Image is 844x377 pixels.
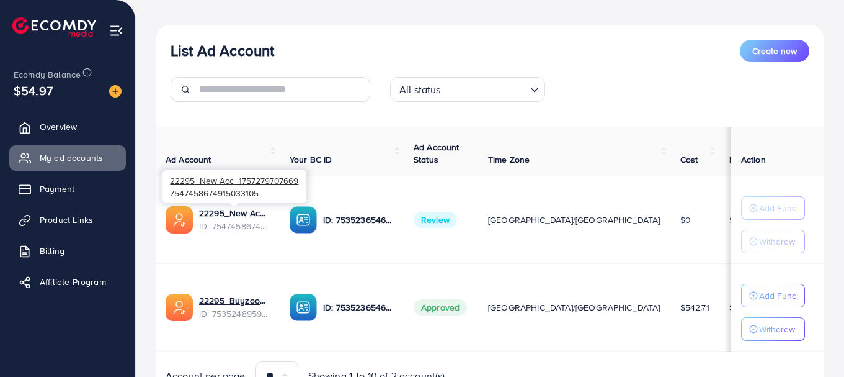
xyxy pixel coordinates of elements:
[12,17,96,37] img: logo
[323,300,394,315] p: ID: 7535236546228699152
[199,294,270,320] div: <span class='underline'>22295_Buyzoon_1754436876148</span></br>7535248959753879569
[290,294,317,321] img: ic-ba-acc.ded83a64.svg
[759,288,797,303] p: Add Fund
[166,294,193,321] img: ic-ads-acc.e4c84228.svg
[9,145,126,170] a: My ad accounts
[488,301,660,314] span: [GEOGRAPHIC_DATA]/[GEOGRAPHIC_DATA]
[14,81,53,99] span: $54.97
[752,45,797,57] span: Create new
[290,206,317,234] img: ic-ba-acc.ded83a64.svg
[40,276,106,288] span: Affiliate Program
[390,77,545,102] div: Search for option
[199,307,270,320] span: ID: 7535248959753879569
[40,214,93,226] span: Product Links
[741,317,805,341] button: Withdraw
[199,207,270,219] a: 22295_New Acc_1757279707669
[40,245,64,257] span: Billing
[759,234,795,249] p: Withdraw
[397,81,443,99] span: All status
[740,40,809,62] button: Create new
[488,153,530,166] span: Time Zone
[290,153,332,166] span: Your BC ID
[414,212,457,228] span: Review
[741,196,805,220] button: Add Fund
[40,183,74,195] span: Payment
[162,170,306,203] div: 7547458674915033105
[109,24,123,38] img: menu
[488,214,660,226] span: [GEOGRAPHIC_DATA]/[GEOGRAPHIC_DATA]
[166,206,193,234] img: ic-ads-acc.e4c84228.svg
[414,141,460,166] span: Ad Account Status
[741,153,766,166] span: Action
[414,299,467,316] span: Approved
[759,201,797,216] p: Add Fund
[199,220,270,232] span: ID: 7547458674915033105
[166,153,211,166] span: Ad Account
[741,230,805,253] button: Withdraw
[170,175,298,186] span: 22295_New Acc_1757279707669
[741,284,805,307] button: Add Fund
[199,294,270,307] a: 22295_Buyzoon_1754436876148
[680,214,691,226] span: $0
[680,153,698,166] span: Cost
[14,68,81,81] span: Ecomdy Balance
[9,270,126,294] a: Affiliate Program
[323,212,394,227] p: ID: 7535236546228699152
[680,301,709,314] span: $542.71
[445,78,525,99] input: Search for option
[171,42,274,60] h3: List Ad Account
[9,114,126,139] a: Overview
[9,176,126,201] a: Payment
[9,238,126,263] a: Billing
[40,152,103,164] span: My ad accounts
[791,321,835,368] iframe: Chat
[109,85,122,98] img: image
[759,322,795,337] p: Withdraw
[9,207,126,232] a: Product Links
[40,120,77,133] span: Overview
